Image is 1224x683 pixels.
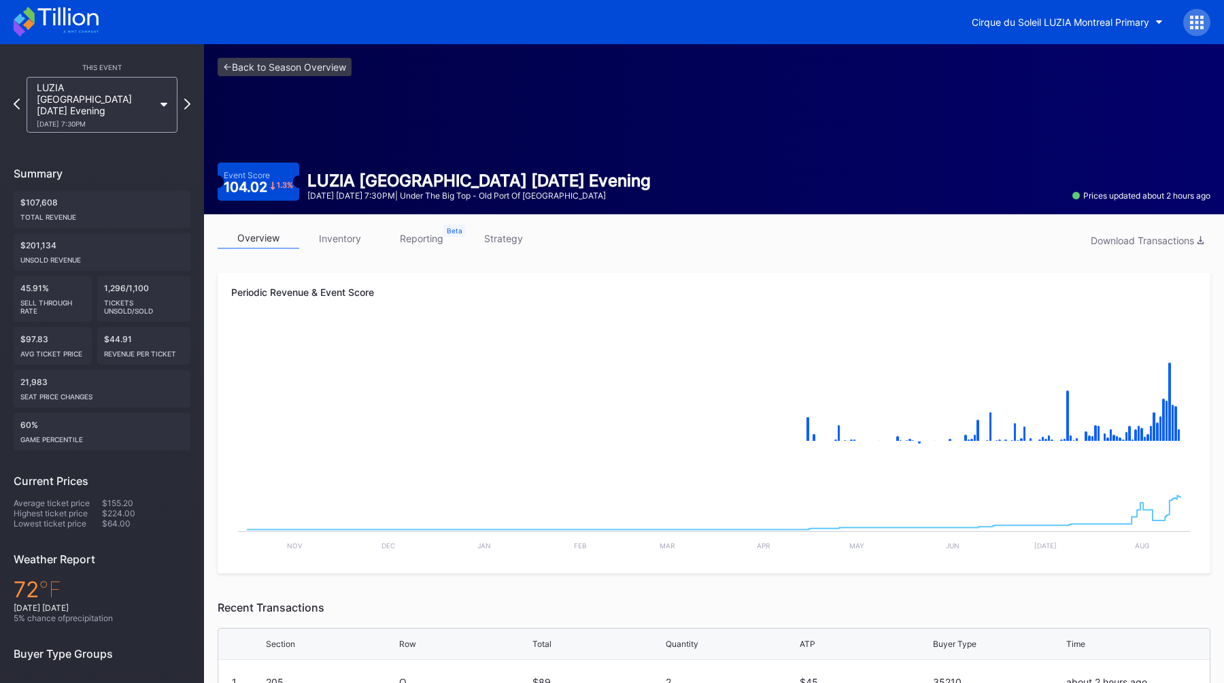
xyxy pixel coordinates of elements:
[97,327,191,365] div: $44.91
[14,552,190,566] div: Weather Report
[299,228,381,249] a: inventory
[962,10,1173,35] button: Cirque du Soleil LUZIA Montreal Primary
[14,508,102,518] div: Highest ticket price
[14,190,190,228] div: $107,608
[97,276,191,322] div: 1,296/1,100
[277,182,293,189] div: 1.3 %
[104,344,184,358] div: Revenue per ticket
[849,542,864,550] text: May
[224,180,293,194] div: 104.02
[14,167,190,180] div: Summary
[14,276,92,322] div: 45.91%
[218,228,299,249] a: overview
[20,250,184,264] div: Unsold Revenue
[102,508,190,518] div: $224.00
[1034,542,1057,550] text: [DATE]
[102,518,190,529] div: $64.00
[381,542,395,550] text: Dec
[14,498,102,508] div: Average ticket price
[20,430,184,444] div: Game percentile
[1135,542,1149,550] text: Aug
[14,603,190,613] div: [DATE] [DATE]
[1072,190,1210,201] div: Prices updated about 2 hours ago
[477,542,491,550] text: Jan
[574,542,587,550] text: Feb
[660,542,675,550] text: Mar
[399,639,416,649] div: Row
[1084,231,1210,250] button: Download Transactions
[14,474,190,488] div: Current Prices
[14,613,190,623] div: 5 % chance of precipitation
[20,387,184,401] div: seat price changes
[20,344,85,358] div: Avg ticket price
[266,639,295,649] div: Section
[381,228,462,249] a: reporting
[37,120,154,128] div: [DATE] 7:30PM
[287,542,303,550] text: Nov
[14,327,92,365] div: $97.83
[39,576,61,603] span: ℉
[218,58,352,76] a: <-Back to Season Overview
[972,16,1149,28] div: Cirque du Soleil LUZIA Montreal Primary
[20,207,184,221] div: Total Revenue
[14,576,190,603] div: 72
[800,639,815,649] div: ATP
[14,518,102,529] div: Lowest ticket price
[14,63,190,71] div: This Event
[14,413,190,450] div: 60%
[231,286,1197,298] div: Periodic Revenue & Event Score
[666,639,698,649] div: Quantity
[1091,235,1204,246] div: Download Transactions
[231,322,1197,458] svg: Chart title
[104,293,184,315] div: Tickets Unsold/Sold
[532,639,551,649] div: Total
[218,601,1210,614] div: Recent Transactions
[14,647,190,661] div: Buyer Type Groups
[462,228,544,249] a: strategy
[231,458,1197,560] svg: Chart title
[224,170,270,180] div: Event Score
[307,171,651,190] div: LUZIA [GEOGRAPHIC_DATA] [DATE] Evening
[20,293,85,315] div: Sell Through Rate
[757,542,770,550] text: Apr
[37,82,154,128] div: LUZIA [GEOGRAPHIC_DATA] [DATE] Evening
[14,370,190,407] div: 21,983
[946,542,959,550] text: Jun
[307,190,651,201] div: [DATE] [DATE] 7:30PM | Under the Big Top - Old Port of [GEOGRAPHIC_DATA]
[933,639,976,649] div: Buyer Type
[1066,639,1085,649] div: Time
[14,233,190,271] div: $201,134
[102,498,190,508] div: $155.20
